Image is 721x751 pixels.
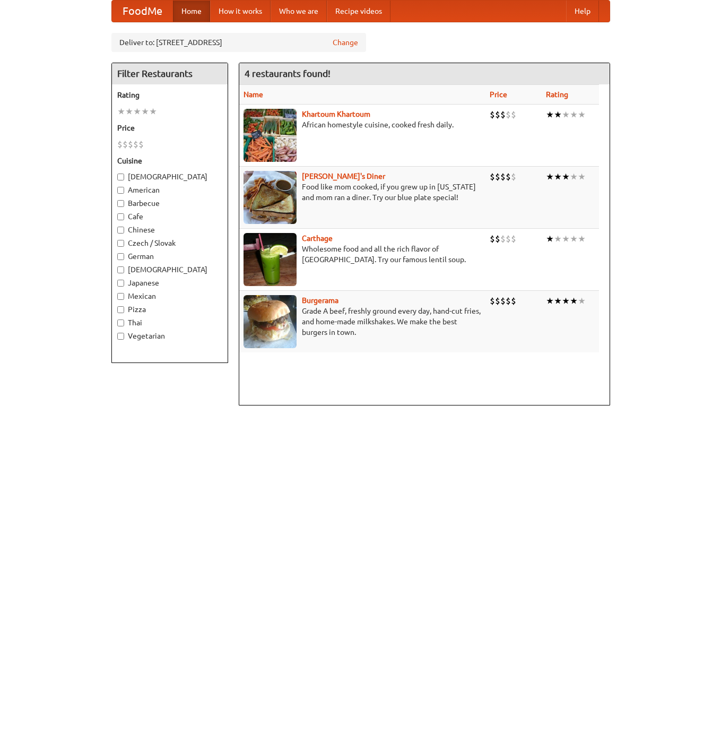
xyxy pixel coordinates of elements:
[123,139,128,150] li: $
[117,253,124,260] input: German
[117,278,222,288] label: Japanese
[117,187,124,194] input: American
[490,233,495,245] li: $
[117,213,124,220] input: Cafe
[117,317,222,328] label: Thai
[570,295,578,307] li: ★
[546,90,568,99] a: Rating
[244,90,263,99] a: Name
[133,139,138,150] li: $
[117,200,124,207] input: Barbecue
[546,295,554,307] li: ★
[327,1,390,22] a: Recipe videos
[302,234,333,243] a: Carthage
[506,295,511,307] li: $
[117,280,124,287] input: Japanese
[117,238,222,248] label: Czech / Slovak
[244,295,297,348] img: burgerama.jpg
[490,90,507,99] a: Price
[506,109,511,120] li: $
[117,291,222,301] label: Mexican
[495,233,500,245] li: $
[566,1,599,22] a: Help
[117,251,222,262] label: German
[562,295,570,307] li: ★
[117,198,222,209] label: Barbecue
[117,185,222,195] label: American
[500,109,506,120] li: $
[117,320,124,326] input: Thai
[554,171,562,183] li: ★
[244,182,481,203] p: Food like mom cooked, if you grew up in [US_STATE] and mom ran a diner. Try our blue plate special!
[495,109,500,120] li: $
[117,211,222,222] label: Cafe
[495,295,500,307] li: $
[495,171,500,183] li: $
[117,227,124,234] input: Chinese
[562,171,570,183] li: ★
[112,1,173,22] a: FoodMe
[111,33,366,52] div: Deliver to: [STREET_ADDRESS]
[117,171,222,182] label: [DEMOGRAPHIC_DATA]
[578,295,586,307] li: ★
[511,109,516,120] li: $
[562,233,570,245] li: ★
[117,106,125,117] li: ★
[117,333,124,340] input: Vegetarian
[244,171,297,224] img: sallys.jpg
[511,171,516,183] li: $
[117,123,222,133] h5: Price
[244,109,297,162] img: khartoum.jpg
[138,139,144,150] li: $
[271,1,327,22] a: Who we are
[117,266,124,273] input: [DEMOGRAPHIC_DATA]
[554,233,562,245] li: ★
[500,295,506,307] li: $
[117,156,222,166] h5: Cuisine
[302,110,370,118] a: Khartoum Khartoum
[546,233,554,245] li: ★
[117,240,124,247] input: Czech / Slovak
[333,37,358,48] a: Change
[511,295,516,307] li: $
[490,295,495,307] li: $
[490,171,495,183] li: $
[117,139,123,150] li: $
[506,171,511,183] li: $
[117,90,222,100] h5: Rating
[500,171,506,183] li: $
[117,225,222,235] label: Chinese
[117,174,124,180] input: [DEMOGRAPHIC_DATA]
[546,109,554,120] li: ★
[578,233,586,245] li: ★
[490,109,495,120] li: $
[506,233,511,245] li: $
[562,109,570,120] li: ★
[554,109,562,120] li: ★
[117,331,222,341] label: Vegetarian
[500,233,506,245] li: $
[570,171,578,183] li: ★
[245,68,331,79] ng-pluralize: 4 restaurants found!
[117,264,222,275] label: [DEMOGRAPHIC_DATA]
[302,172,385,180] a: [PERSON_NAME]'s Diner
[125,106,133,117] li: ★
[210,1,271,22] a: How it works
[117,293,124,300] input: Mexican
[302,296,338,305] a: Burgerama
[570,109,578,120] li: ★
[149,106,157,117] li: ★
[554,295,562,307] li: ★
[244,119,481,130] p: African homestyle cuisine, cooked fresh daily.
[133,106,141,117] li: ★
[244,306,481,338] p: Grade A beef, freshly ground every day, hand-cut fries, and home-made milkshakes. We make the bes...
[117,306,124,313] input: Pizza
[112,63,228,84] h4: Filter Restaurants
[578,171,586,183] li: ★
[570,233,578,245] li: ★
[141,106,149,117] li: ★
[546,171,554,183] li: ★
